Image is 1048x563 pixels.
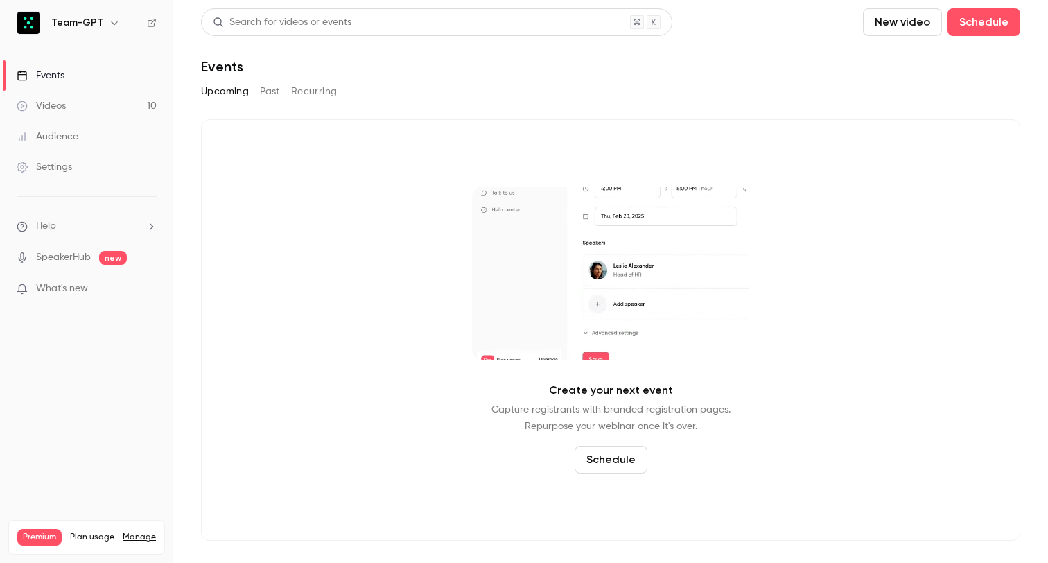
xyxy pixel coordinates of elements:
a: Manage [123,532,156,543]
button: Schedule [575,446,647,474]
h1: Events [201,58,243,75]
span: What's new [36,281,88,296]
button: Schedule [947,8,1020,36]
p: Capture registrants with branded registration pages. Repurpose your webinar once it's over. [491,401,731,435]
a: SpeakerHub [36,250,91,265]
h6: Team-GPT [51,16,103,30]
div: Events [17,69,64,83]
button: Recurring [291,80,338,103]
li: help-dropdown-opener [17,219,157,234]
button: Upcoming [201,80,249,103]
div: Audience [17,130,78,144]
span: new [99,251,127,265]
span: Premium [17,529,62,546]
span: Help [36,219,56,234]
span: Plan usage [70,532,114,543]
div: Videos [17,99,66,113]
div: Settings [17,160,72,174]
button: Past [260,80,280,103]
button: New video [863,8,942,36]
img: Team-GPT [17,12,40,34]
div: Search for videos or events [213,15,351,30]
p: Create your next event [549,382,673,399]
